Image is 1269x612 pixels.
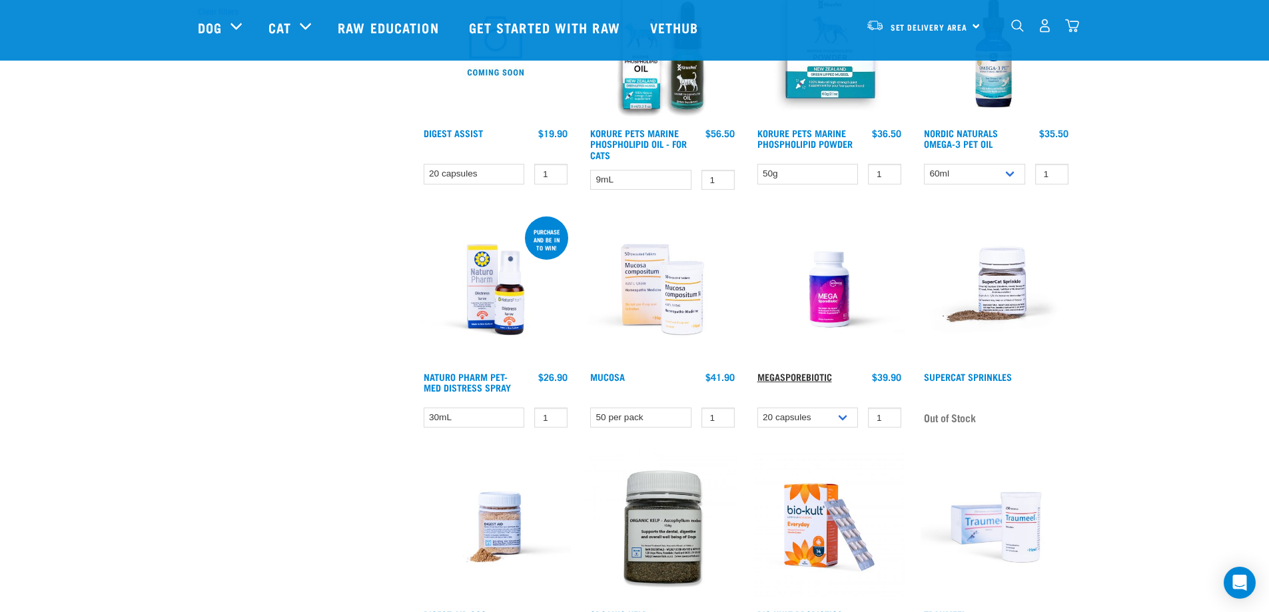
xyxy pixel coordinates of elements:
[757,374,832,379] a: MegaSporeBiotic
[525,222,568,258] div: Purchase and be in to win!
[534,164,568,184] input: 1
[924,374,1012,379] a: Supercat Sprinkles
[198,17,222,37] a: Dog
[921,452,1072,603] img: RE Product Shoot 2023 Nov8644
[924,131,998,146] a: Nordic Naturals Omega-3 Pet Oil
[424,374,511,390] a: Naturo Pharm Pet-Med Distress Spray
[924,408,976,428] span: Out of Stock
[1038,19,1052,33] img: user.png
[754,452,905,603] img: 2023 AUG RE Product1724
[538,128,568,139] div: $19.90
[868,164,901,184] input: 1
[1011,19,1024,32] img: home-icon-1@2x.png
[534,408,568,428] input: 1
[590,374,625,379] a: Mucosa
[921,214,1072,365] img: Plastic Container of SuperCat Sprinkles With Product Shown Outside Of The Bottle
[324,1,455,54] a: Raw Education
[420,452,572,603] img: Raw Essentials Digest Aid Pet Supplement
[1224,567,1256,599] div: Open Intercom Messenger
[705,128,735,139] div: $56.50
[268,17,291,37] a: Cat
[1035,164,1068,184] input: 1
[420,214,572,365] img: RE Product Shoot 2023 Nov8635
[587,214,738,365] img: RE Product Shoot 2023 Nov8652
[538,372,568,382] div: $26.90
[705,372,735,382] div: $41.90
[866,19,884,31] img: van-moving.png
[701,170,735,190] input: 1
[701,408,735,428] input: 1
[1065,19,1079,33] img: home-icon@2x.png
[456,1,637,54] a: Get started with Raw
[891,25,968,29] span: Set Delivery Area
[754,214,905,365] img: Raw Essentials Mega Spore Biotic Probiotic For Dogs
[424,131,483,135] a: Digest Assist
[868,408,901,428] input: 1
[587,452,738,603] img: 10870
[637,1,715,54] a: Vethub
[757,131,853,146] a: Korure Pets Marine Phospholipid Powder
[590,131,687,156] a: Korure Pets Marine Phospholipid Oil - for Cats
[872,372,901,382] div: $39.90
[1039,128,1068,139] div: $35.50
[872,128,901,139] div: $36.50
